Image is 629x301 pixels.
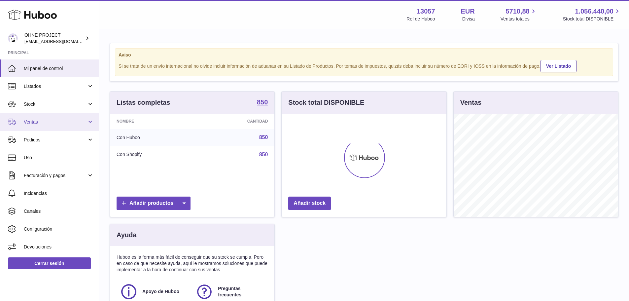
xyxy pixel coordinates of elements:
[110,146,197,163] td: Con Shopify
[506,7,529,16] span: 5710,88
[110,129,197,146] td: Con Huboo
[24,190,94,197] span: Incidencias
[460,98,481,107] h3: Ventas
[406,16,435,22] div: Ref de Huboo
[24,32,84,45] div: OHNE PROJECT
[541,60,577,72] a: Ver Listado
[24,208,94,214] span: Canales
[24,65,94,72] span: Mi panel de control
[117,197,191,210] a: Añadir productos
[259,134,268,140] a: 850
[563,7,621,22] a: 1.056.440,00 Stock total DISPONIBLE
[117,254,268,273] p: Huboo es la forma más fácil de conseguir que su stock se cumpla. Pero en caso de que necesite ayu...
[119,52,610,58] strong: Aviso
[142,288,179,295] span: Apoyo de Huboo
[575,7,613,16] span: 1.056.440,00
[563,16,621,22] span: Stock total DISPONIBLE
[24,155,94,161] span: Uso
[24,137,87,143] span: Pedidos
[501,16,537,22] span: Ventas totales
[195,283,264,301] a: Preguntas frecuentes
[24,244,94,250] span: Devoluciones
[257,99,268,107] a: 850
[501,7,537,22] a: 5710,88 Ventas totales
[461,7,475,16] strong: EUR
[8,257,91,269] a: Cerrar sesión
[117,231,136,240] h3: Ayuda
[117,98,170,107] h3: Listas completas
[24,101,87,107] span: Stock
[110,114,197,129] th: Nombre
[120,283,189,301] a: Apoyo de Huboo
[259,152,268,157] a: 850
[417,7,435,16] strong: 13057
[8,33,18,43] img: internalAdmin-13057@internal.huboo.com
[24,39,97,44] span: [EMAIL_ADDRESS][DOMAIN_NAME]
[24,83,87,90] span: Listados
[288,98,364,107] h3: Stock total DISPONIBLE
[119,59,610,72] div: Si se trata de un envío internacional no olvide incluir información de aduanas en su Listado de P...
[24,172,87,179] span: Facturación y pagos
[218,285,264,298] span: Preguntas frecuentes
[197,114,275,129] th: Cantidad
[462,16,475,22] div: Divisa
[288,197,331,210] a: Añadir stock
[257,99,268,105] strong: 850
[24,119,87,125] span: Ventas
[24,226,94,232] span: Configuración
